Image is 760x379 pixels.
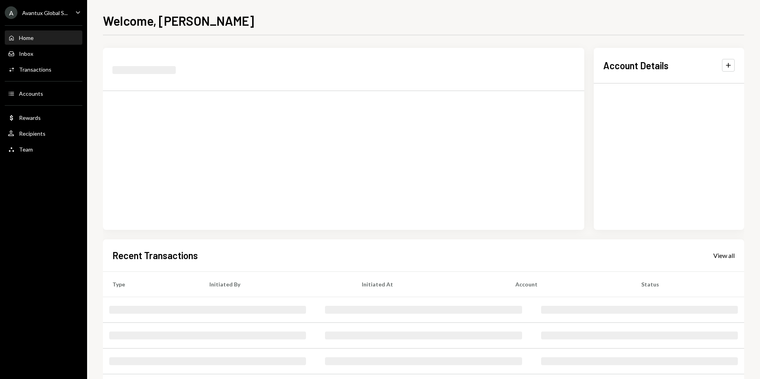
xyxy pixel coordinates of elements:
[103,271,200,297] th: Type
[352,271,506,297] th: Initiated At
[713,252,735,260] div: View all
[200,271,352,297] th: Initiated By
[5,142,82,156] a: Team
[5,126,82,140] a: Recipients
[19,50,33,57] div: Inbox
[103,13,254,28] h1: Welcome, [PERSON_NAME]
[603,59,669,72] h2: Account Details
[5,62,82,76] a: Transactions
[713,251,735,260] a: View all
[19,130,46,137] div: Recipients
[19,114,41,121] div: Rewards
[19,146,33,153] div: Team
[506,271,632,297] th: Account
[632,271,744,297] th: Status
[5,86,82,100] a: Accounts
[5,110,82,125] a: Rewards
[19,66,51,73] div: Transactions
[5,30,82,45] a: Home
[19,34,34,41] div: Home
[5,6,17,19] div: A
[22,9,68,16] div: Avantux Global S...
[19,90,43,97] div: Accounts
[112,249,198,262] h2: Recent Transactions
[5,46,82,61] a: Inbox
